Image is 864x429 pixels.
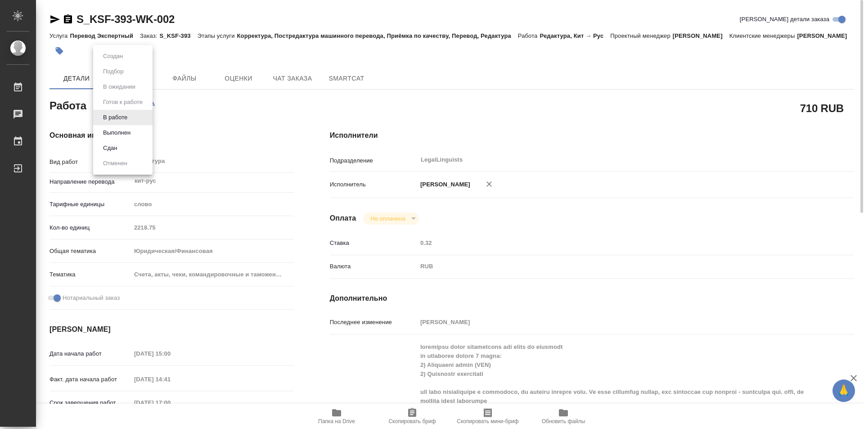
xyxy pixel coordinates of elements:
button: В работе [100,113,130,122]
button: Сдан [100,143,120,153]
button: Выполнен [100,128,133,138]
button: Подбор [100,67,126,77]
button: Отменен [100,158,130,168]
button: Готов к работе [100,97,145,107]
button: В ожидании [100,82,138,92]
button: Создан [100,51,126,61]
